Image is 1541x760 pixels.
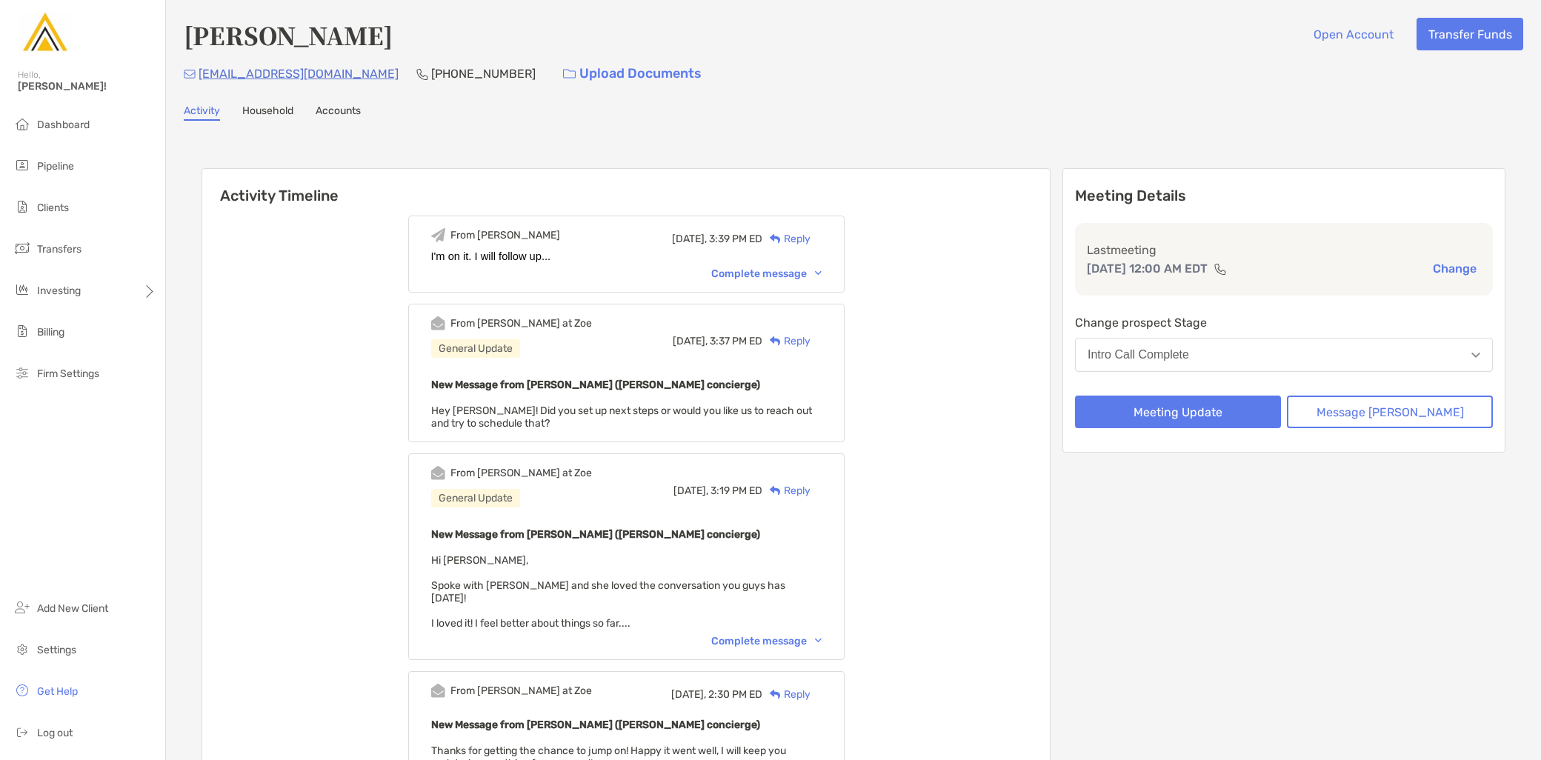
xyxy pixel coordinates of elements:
img: Chevron icon [815,639,822,643]
a: Accounts [316,104,361,121]
span: Firm Settings [37,367,99,380]
img: communication type [1214,263,1227,275]
p: [EMAIL_ADDRESS][DOMAIN_NAME] [199,64,399,83]
img: get-help icon [13,681,31,699]
span: [DATE], [673,335,708,347]
p: [DATE] 12:00 AM EDT [1087,259,1208,278]
span: [DATE], [673,484,708,497]
span: Transfers [37,243,81,256]
img: button icon [563,69,576,79]
button: Intro Call Complete [1075,338,1493,372]
div: General Update [431,489,520,507]
b: New Message from [PERSON_NAME] ([PERSON_NAME] concierge) [431,379,760,391]
img: Zoe Logo [18,6,71,59]
div: From [PERSON_NAME] [450,229,560,241]
span: Billing [37,326,64,339]
b: New Message from [PERSON_NAME] ([PERSON_NAME] concierge) [431,528,760,541]
h6: Activity Timeline [202,169,1050,204]
span: [DATE], [671,688,706,701]
div: From [PERSON_NAME] at Zoe [450,317,592,330]
div: Complete message [711,635,822,647]
a: Upload Documents [553,58,711,90]
span: [DATE], [672,233,707,245]
img: Open dropdown arrow [1471,353,1480,358]
div: Reply [762,483,811,499]
p: [PHONE_NUMBER] [431,64,536,83]
img: Email Icon [184,70,196,79]
img: logout icon [13,723,31,741]
img: Reply icon [770,486,781,496]
img: Event icon [431,316,445,330]
img: settings icon [13,640,31,658]
img: billing icon [13,322,31,340]
img: Reply icon [770,234,781,244]
img: Chevron icon [815,271,822,276]
img: add_new_client icon [13,599,31,616]
button: Message [PERSON_NAME] [1287,396,1493,428]
span: Settings [37,644,76,656]
span: 2:30 PM ED [708,688,762,701]
h4: [PERSON_NAME] [184,18,393,52]
img: Reply icon [770,690,781,699]
span: Log out [37,727,73,739]
div: Complete message [711,267,822,280]
span: Dashboard [37,119,90,131]
img: Event icon [431,228,445,242]
div: Reply [762,231,811,247]
img: Event icon [431,466,445,480]
span: Pipeline [37,160,74,173]
div: From [PERSON_NAME] at Zoe [450,684,592,697]
span: Hi [PERSON_NAME], Spoke with [PERSON_NAME] and she loved the conversation you guys has [DATE]! I ... [431,554,785,630]
b: New Message from [PERSON_NAME] ([PERSON_NAME] concierge) [431,719,760,731]
a: Activity [184,104,220,121]
button: Open Account [1302,18,1405,50]
img: pipeline icon [13,156,31,174]
p: Meeting Details [1075,187,1493,205]
button: Transfer Funds [1417,18,1523,50]
div: I'm on it. I will follow up... [431,250,822,262]
img: Phone Icon [416,68,428,80]
p: Last meeting [1087,241,1481,259]
img: investing icon [13,281,31,299]
span: [PERSON_NAME]! [18,80,156,93]
div: Reply [762,687,811,702]
div: From [PERSON_NAME] at Zoe [450,467,592,479]
button: Meeting Update [1075,396,1281,428]
span: Clients [37,201,69,214]
span: Investing [37,284,81,297]
img: dashboard icon [13,115,31,133]
span: Add New Client [37,602,108,615]
img: Event icon [431,684,445,698]
img: transfers icon [13,239,31,257]
span: 3:39 PM ED [709,233,762,245]
a: Household [242,104,293,121]
img: firm-settings icon [13,364,31,381]
img: Reply icon [770,336,781,346]
div: General Update [431,339,520,358]
img: clients icon [13,198,31,216]
div: Intro Call Complete [1088,348,1189,361]
p: Change prospect Stage [1075,313,1493,332]
span: 3:37 PM ED [710,335,762,347]
span: Get Help [37,685,78,698]
span: Hey [PERSON_NAME]! Did you set up next steps or would you like us to reach out and try to schedul... [431,404,812,430]
div: Reply [762,333,811,349]
button: Change [1428,261,1481,276]
span: 3:19 PM ED [710,484,762,497]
